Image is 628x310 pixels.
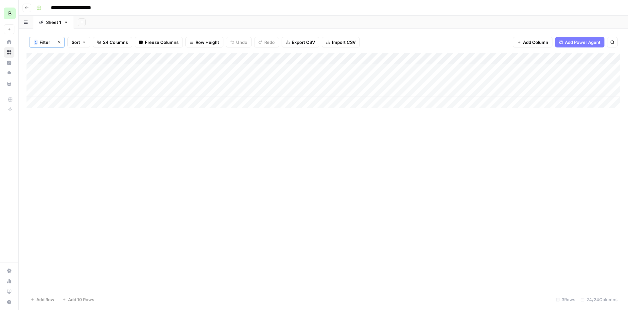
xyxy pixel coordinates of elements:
span: B [8,9,11,17]
button: Add Row [26,294,58,305]
span: Filter [40,39,50,46]
a: Learning Hub [4,286,14,297]
span: Add Column [523,39,548,46]
div: 3 Rows [553,294,578,305]
button: Add Power Agent [555,37,604,47]
span: Add 10 Rows [68,296,94,303]
a: Usage [4,276,14,286]
button: Help + Support [4,297,14,307]
button: Row Height [185,37,223,47]
span: Sort [72,39,80,46]
span: Import CSV [332,39,356,46]
span: Undo [236,39,247,46]
a: Settings [4,265,14,276]
button: Undo [226,37,252,47]
button: Add 10 Rows [58,294,98,305]
a: Opportunities [4,68,14,79]
span: Freeze Columns [145,39,179,46]
span: Add Power Agent [565,39,601,46]
button: Add Column [513,37,552,47]
button: Import CSV [322,37,360,47]
a: Browse [4,47,14,58]
span: Redo [264,39,275,46]
a: Your Data [4,79,14,89]
button: Sort [67,37,90,47]
span: 24 Columns [103,39,128,46]
a: Insights [4,58,14,68]
button: Redo [254,37,279,47]
span: Export CSV [292,39,315,46]
button: 1Filter [29,37,54,47]
div: 1 [34,40,38,45]
div: 24/24 Columns [578,294,620,305]
span: Row Height [196,39,219,46]
button: Export CSV [282,37,319,47]
button: Freeze Columns [135,37,183,47]
div: Sheet 1 [46,19,61,26]
button: Workspace: Bennett Financials [4,5,14,22]
button: 24 Columns [93,37,132,47]
span: 1 [35,40,37,45]
a: Sheet 1 [33,16,74,29]
a: Home [4,37,14,47]
span: Add Row [36,296,54,303]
